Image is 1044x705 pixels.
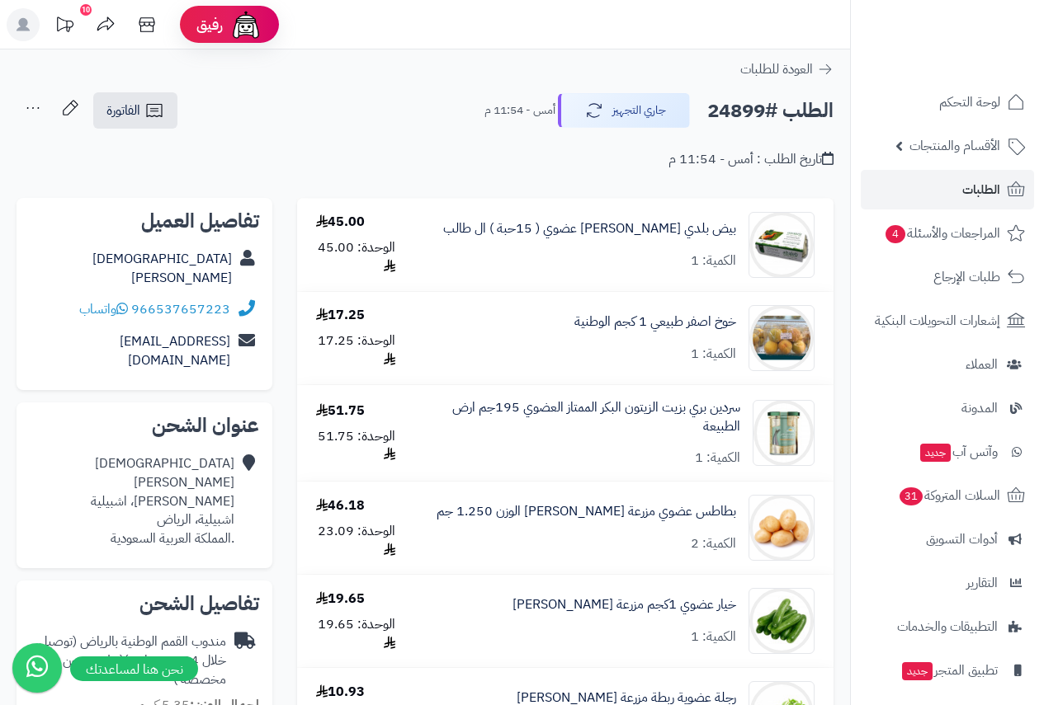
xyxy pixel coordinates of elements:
[668,150,834,169] div: تاريخ الطلب : أمس - 11:54 م
[898,484,1000,507] span: السلات المتروكة
[909,134,1000,157] span: الأقسام والمنتجات
[749,305,814,371] img: 1687747994-WhatsApp%20Image%202023-06-26%20at%205.46.18%20AM-90x90.jpeg
[886,225,905,243] span: 4
[740,59,813,79] span: العودة للطلبات
[740,59,834,79] a: العودة للطلبات
[316,213,365,232] div: 45.00
[316,496,365,515] div: 46.18
[691,534,736,553] div: الكمية: 2
[861,607,1034,646] a: التطبيقات والخدمات
[861,651,1034,690] a: تطبيق المتجرجديد
[900,659,998,682] span: تطبيق المتجر
[961,397,998,420] span: المدونة
[316,238,395,276] div: الوحدة: 45.00
[93,92,177,129] a: الفاتورة
[707,94,834,128] h2: الطلب #24899
[884,222,1000,245] span: المراجعات والأسئلة
[558,93,690,128] button: جاري التجهيز
[962,178,1000,201] span: الطلبات
[919,440,998,463] span: وآتس آب
[196,15,223,35] span: رفيق
[316,402,365,421] div: 51.75
[131,299,230,319] a: 966537657223
[861,301,1034,341] a: إشعارات التحويلات البنكية
[316,306,365,325] div: 17.25
[861,476,1034,515] a: السلات المتروكة31
[691,627,736,646] div: الكمية: 1
[30,454,234,548] div: [DEMOGRAPHIC_DATA][PERSON_NAME] [PERSON_NAME]، اشبيلية اشبيلية، الرياض .المملكة العربية السعودية
[443,219,736,238] a: بيض بلدي [PERSON_NAME] عضوي ( 15حبة ) ال طالب
[861,170,1034,209] a: الطلبات
[861,214,1034,253] a: المراجعات والأسئلة4
[753,400,814,466] img: 1696865490-sardines_in_olive_oil_1-90x90.jpg
[932,46,1028,81] img: logo-2.png
[229,8,262,41] img: ai-face.png
[902,662,933,680] span: جديد
[966,353,998,376] span: العملاء
[437,502,736,521] a: بطاطس عضوي مزرعة [PERSON_NAME] الوزن 1.250 جم
[861,432,1034,472] a: وآتس آبجديد
[749,495,814,561] img: 1716597263-xeM9xGoUONr60RPTXgViVQ6UZ3ptNP8kYREKWBhT-90x90.png
[861,257,1034,297] a: طلبات الإرجاع
[513,595,736,614] a: خيار عضوي 1كجم مزرعة [PERSON_NAME]
[926,528,998,551] span: أدوات التسويق
[63,651,226,689] span: ( طرق شحن مخصصة )
[695,449,740,468] div: الكمية: 1
[316,590,365,609] div: 19.65
[106,101,140,120] span: الفاتورة
[966,571,998,595] span: التقارير
[79,299,128,319] a: واتساب
[316,522,395,560] div: الوحدة: 23.09
[80,4,92,16] div: 10
[30,211,259,231] h2: تفاصيل العميل
[861,519,1034,559] a: أدوات التسويق
[861,345,1034,384] a: العملاء
[939,91,1000,114] span: لوحة التحكم
[316,615,395,653] div: الوحدة: 19.65
[861,388,1034,428] a: المدونة
[749,212,814,278] img: 1681470814-XCd6jZ3siCPmeWq7vOepLtpg82NjcjacatttlgHz-90x90.jpg
[933,266,1000,289] span: طلبات الإرجاع
[433,398,740,436] a: سردين بري بزيت الزيتون البكر الممتاز العضوي 195جم ارض الطبيعة
[316,331,395,369] div: الوحدة: 17.25
[861,82,1034,122] a: لوحة التحكم
[316,427,395,465] div: الوحدة: 51.75
[92,249,232,288] a: [DEMOGRAPHIC_DATA][PERSON_NAME]
[484,102,555,119] small: أمس - 11:54 م
[861,563,1034,603] a: التقارير
[897,615,998,638] span: التطبيقات والخدمات
[30,632,226,689] div: مندوب القمم الوطنية بالرياض (توصيل خلال 24-48 ساعه )
[44,8,85,45] a: تحديثات المنصة
[120,331,230,370] a: [EMAIL_ADDRESS][DOMAIN_NAME]
[875,309,1000,332] span: إشعارات التحويلات البنكية
[900,487,923,505] span: 31
[30,594,259,613] h2: تفاصيل الشحن
[316,683,365,702] div: 10.93
[574,313,736,331] a: خوخ اصفر طبيعي 1 كجم الوطنية
[691,345,736,364] div: الكمية: 1
[920,444,951,462] span: جديد
[749,588,814,654] img: 1716668033-%D8%AE%D9%8A%D8%A7%D8%B1%20%D8%B9%D8%B6%D9%88%D9%8A%20%D8%A7%D9%84%D8%B4%D9%87%D9%88%D...
[30,416,259,435] h2: عنوان الشحن
[691,251,736,270] div: الكمية: 1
